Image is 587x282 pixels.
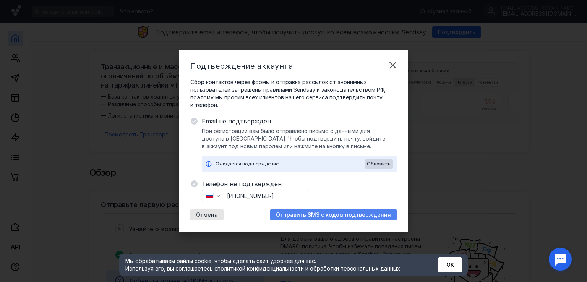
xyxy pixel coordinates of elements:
a: политикой конфиденциальности и обработки персональных данных [217,265,400,272]
span: Отмена [196,212,218,218]
span: Обновить [367,161,391,167]
span: Email не подтвержден [202,117,397,126]
span: Отправить SMS с кодом подтверждения [276,212,391,218]
button: Отмена [190,209,224,220]
span: Подтверждение аккаунта [190,62,293,71]
div: Ожидается подтверждение [216,160,365,168]
div: Мы обрабатываем файлы cookie, чтобы сделать сайт удобнее для вас. Используя его, вы соглашаетесь c [125,257,420,272]
button: ОК [438,257,462,272]
span: При регистрации вам было отправлено письмо с данными для доступа в [GEOGRAPHIC_DATA]. Чтобы подтв... [202,127,397,150]
span: Сбор контактов через формы и отправка рассылок от анонимных пользователей запрещены правилами Sen... [190,78,397,109]
span: Телефон не подтвержден [202,179,397,188]
button: Обновить [365,159,393,169]
button: Отправить SMS с кодом подтверждения [270,209,397,220]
